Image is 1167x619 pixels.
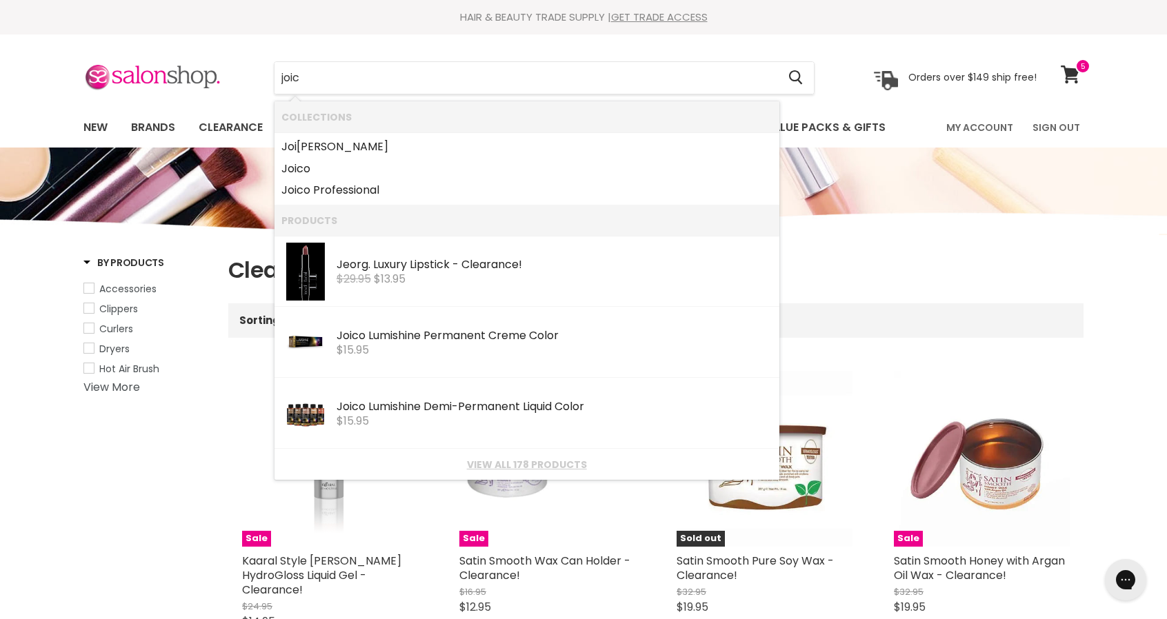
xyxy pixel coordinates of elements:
span: $24.95 [242,600,272,613]
span: $19.95 [677,599,708,615]
h1: Clearance [228,256,1084,285]
a: Sign Out [1024,113,1088,142]
b: Joi [281,139,297,154]
span: $32.95 [677,585,706,598]
p: Orders over $149 ship free! [908,71,1037,83]
b: Joi [337,327,352,343]
img: Lumishine-60ml-913_200x.jpg [286,385,325,443]
a: My Account [938,113,1021,142]
label: Sorting [239,314,280,326]
a: Curlers [83,321,211,336]
span: Sale [242,531,271,547]
a: View More [83,379,140,395]
span: Sold out [677,531,725,547]
a: co [281,158,772,180]
span: $32.95 [894,585,924,598]
a: Clearance [188,113,273,142]
a: Accessories [83,281,211,296]
span: Hot Air Brush [99,362,159,376]
b: Joi [281,182,297,198]
span: $16.95 [459,585,486,598]
a: Satin Smooth Honey with Argan Oil Wax - Clearance!Sale [894,371,1070,547]
span: $13.95 [374,271,406,287]
a: Satin Smooth Honey with Argan Oil Wax - Clearance! [894,553,1065,583]
li: Products: Jeorg. Luxury Lipstick - Clearance! [275,236,779,307]
div: HAIR & BEAUTY TRADE SUPPLY | [66,10,1101,24]
span: $15.95 [337,413,369,429]
b: Joi [337,398,352,414]
li: Products [275,205,779,236]
iframe: Gorgias live chat messenger [1098,554,1153,605]
span: Clippers [99,302,138,316]
b: Joi [281,161,297,176]
a: GET TRADE ACCESS [611,10,708,24]
a: Kaaral Style [PERSON_NAME] HydroGloss Liquid Gel - Clearance! [242,553,401,598]
a: Satin Smooth Pure Soy Wax - Clearance! [677,553,834,583]
a: Kaaral Style Perfetto HydroGloss Liquid Gel - Clearance!Sale [242,371,418,547]
span: $19.95 [894,599,926,615]
a: co Professional [281,179,772,201]
span: Accessories [99,282,157,296]
div: Jeorg. Luxury Lipstick - Clearance! [337,258,772,273]
img: Satin Smooth Honey with Argan Oil Wax - Clearance! [894,371,1070,547]
li: Collections: Joiken [275,132,779,158]
li: Products: Joico Lumishine Demi-Permanent Liquid Color [275,378,779,449]
form: Product [274,61,815,94]
li: View All [275,449,779,480]
a: New [73,113,118,142]
span: Sale [459,531,488,547]
s: $29.95 [337,271,371,287]
a: Satin Smooth Wax Can Holder - Clearance! [459,553,630,583]
span: $12.95 [459,599,491,615]
a: Clippers [83,301,211,316]
li: Collections [275,101,779,132]
button: Search [777,62,814,94]
span: Dryers [99,342,130,356]
a: Dryers [83,341,211,356]
a: Hot Air Brush [83,361,211,376]
li: Products: Joico Lumishine Permanent Creme Color [275,307,779,378]
li: Collections: Joico [275,158,779,180]
img: lumishine_200x.png [286,314,325,372]
span: Curlers [99,322,133,336]
img: LuxuryLipstick-Enchanting_200x.jpg [286,243,325,301]
a: View all 178 products [281,459,772,470]
span: $15.95 [337,342,369,358]
div: co Lumishine Permanent Creme Color [337,329,772,344]
a: Value Packs & Gifts [755,113,896,142]
h3: By Products [83,256,164,270]
span: Sale [894,531,923,547]
div: co Lumishine Demi-Permanent Liquid Color [337,400,772,415]
input: Search [275,62,777,94]
a: [PERSON_NAME] [281,136,772,158]
nav: Main [66,108,1101,148]
a: Brands [121,113,186,142]
li: Collections: Joico Professional [275,179,779,205]
ul: Main menu [73,108,917,148]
